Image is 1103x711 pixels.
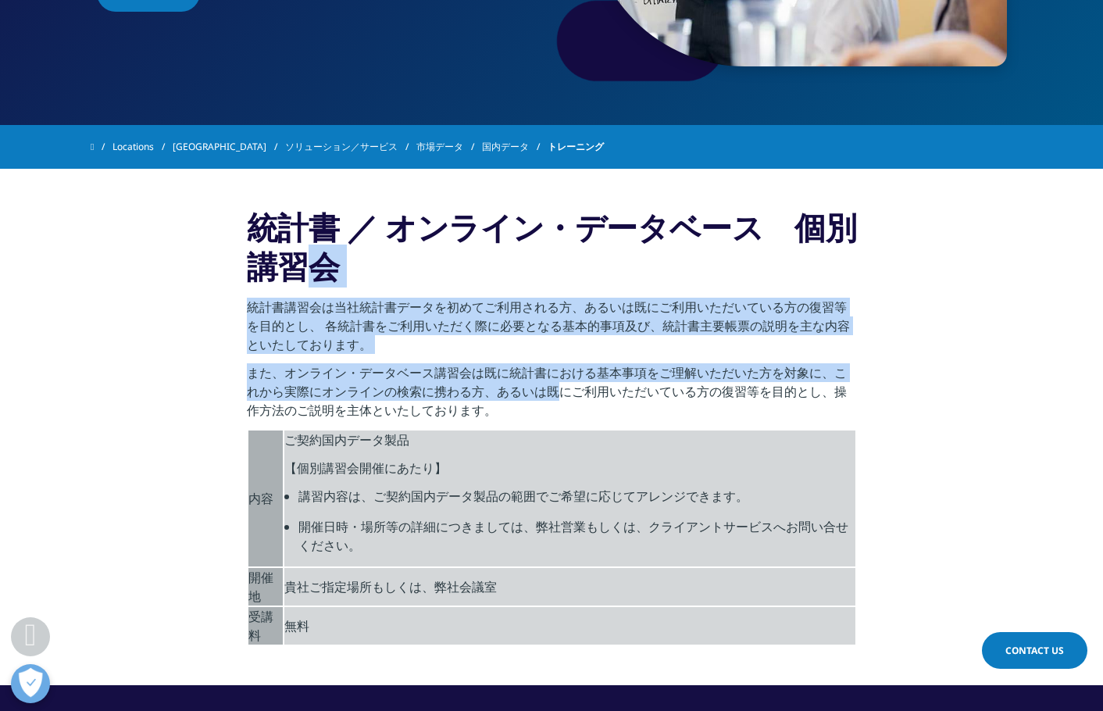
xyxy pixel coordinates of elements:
a: 市場データ [416,133,482,161]
button: 개방형 기본 설정 [11,664,50,703]
li: 開催日時・場所等の詳細につきましては、弊社営業もしくは、クライアントサービスへお問い合せください。 [298,517,855,566]
td: 無料 [284,607,855,645]
span: トレーニング [548,133,604,161]
p: 【個別講習会開催にあたり】 [284,459,855,487]
a: Locations [112,133,173,161]
td: 貴社ご指定場所もしくは、弊社会議室 [284,568,855,606]
p: また、オンライン・データベース講習会は既に統計書における基本事項をご理解いただいた方を対象に、これから実際にオンラインの検索に携わる方、あるいは既にご利用いただいている方の復習等を目的とし、操作... [247,363,857,429]
span: Contact Us [1005,644,1064,657]
li: 講習内容は、ご契約国内データ製品の範囲でご希望に応じてアレンジできます。 [298,487,855,517]
h3: 統計書 ／ オンライン・データベース 個別講習会 [247,208,857,298]
p: ご契約国内データ製品 [284,431,855,459]
td: 開催地 [248,568,284,606]
a: 国内データ [482,133,548,161]
td: 受講料 [248,607,284,645]
a: ソリューション／サービス [285,133,416,161]
p: 統計書講習会は当社統計書データを初めてご利用される方、あるいは既にご利用いただいている方の復習等を目的とし、 各統計書をご利用いただく際に必要となる基本的事項及び、統計書主要帳票の説明を主な内容... [247,298,857,363]
a: [GEOGRAPHIC_DATA] [173,133,285,161]
a: Contact Us [982,632,1087,669]
td: 内容 [248,431,284,566]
